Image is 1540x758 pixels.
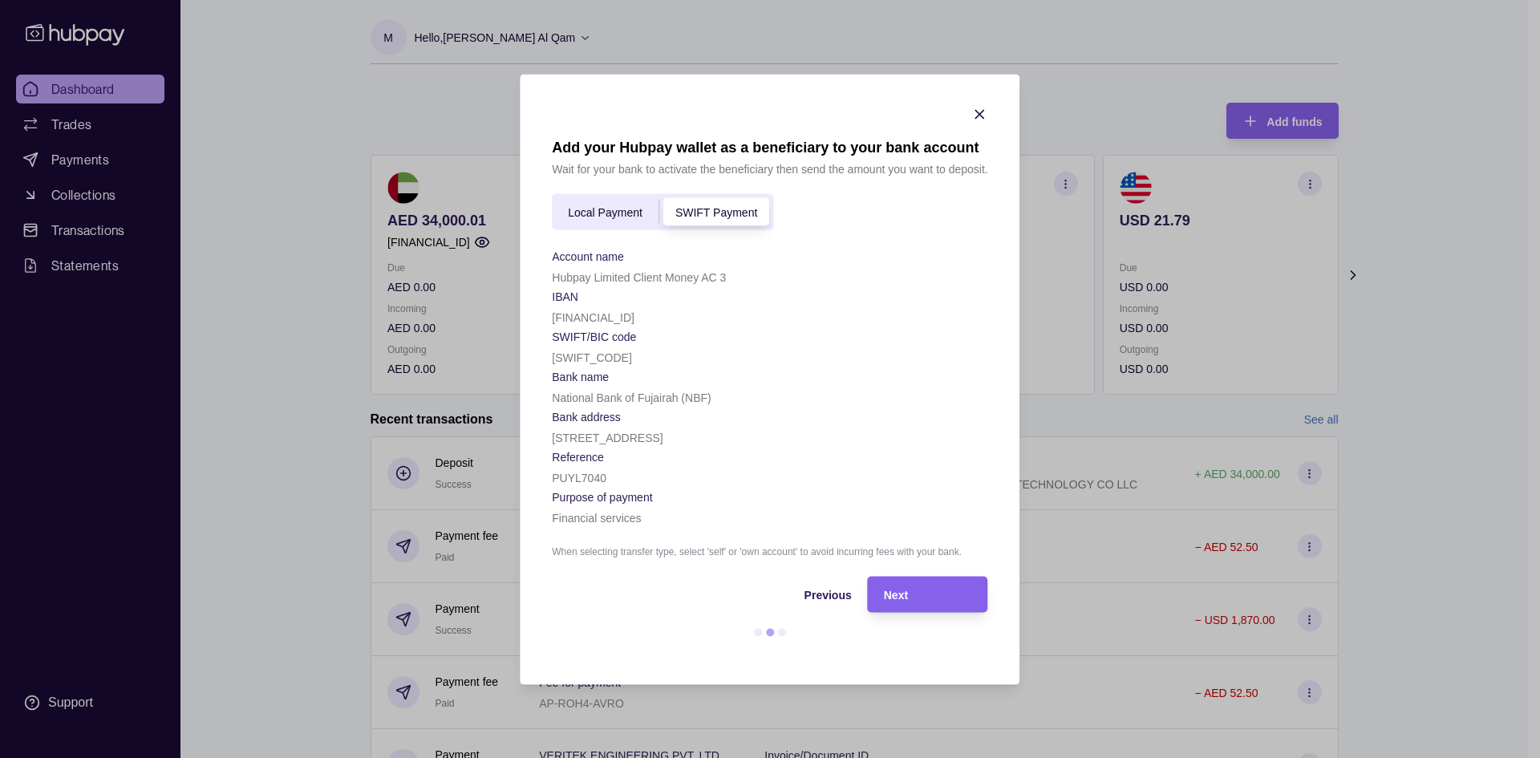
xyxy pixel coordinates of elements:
[552,471,606,484] p: PUYL7040
[552,193,773,229] div: accountIndex
[552,138,987,156] h1: Add your Hubpay wallet as a beneficiary to your bank account
[552,310,634,323] p: [FINANCIAL_ID]
[552,290,578,302] p: IBAN
[868,576,988,612] button: Next
[552,410,621,423] p: Bank address
[804,589,852,602] span: Previous
[568,206,642,219] span: Local Payment
[675,206,757,219] span: SWIFT Payment
[552,511,641,524] p: Financial services
[552,576,851,612] button: Previous
[552,330,636,343] p: SWIFT/BIC code
[552,370,609,383] p: Bank name
[552,490,652,503] p: Purpose of payment
[552,249,624,262] p: Account name
[884,589,908,602] span: Next
[552,270,726,283] p: Hubpay Limited Client Money AC 3
[552,450,604,463] p: Reference
[552,431,663,444] p: [STREET_ADDRESS]
[552,160,987,177] p: Wait for your bank to activate the beneficiary then send the amount you want to deposit.
[552,542,987,560] p: When selecting transfer type, select 'self' or 'own account' to avoid incurring fees with your bank.
[552,351,632,363] p: [SWIFT_CODE]
[552,391,711,403] p: National Bank of Fujairah (NBF)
